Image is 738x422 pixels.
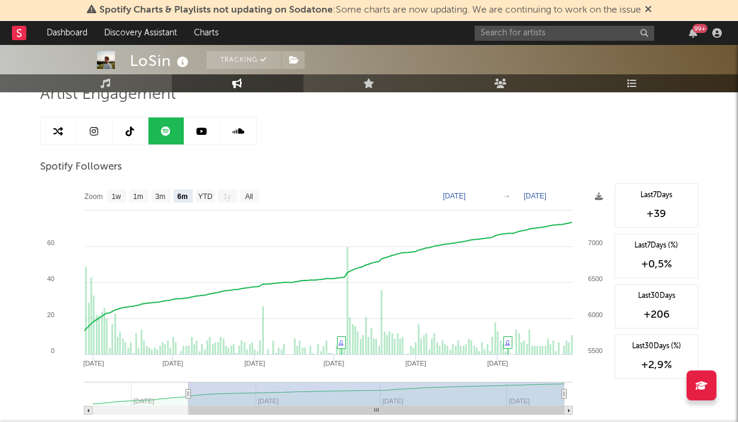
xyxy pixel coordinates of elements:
[621,358,692,372] div: +2,9 %
[503,192,511,200] text: →
[83,360,104,367] text: [DATE]
[47,275,54,282] text: 40
[84,192,103,201] text: Zoom
[50,347,54,354] text: 0
[186,21,227,45] a: Charts
[621,207,692,221] div: +39
[245,192,253,201] text: All
[443,192,466,200] text: [DATE]
[588,347,602,354] text: 5500
[588,311,602,318] text: 6000
[130,51,192,71] div: LoSin
[162,360,183,367] text: [DATE]
[111,192,121,201] text: 1w
[339,338,344,345] a: ♫
[475,26,654,41] input: Search for artists
[689,28,697,38] button: 99+
[96,21,186,45] a: Discovery Assistant
[505,338,510,345] a: ♫
[405,360,426,367] text: [DATE]
[99,5,333,15] span: Spotify Charts & Playlists not updating on Sodatone
[38,21,96,45] a: Dashboard
[244,360,265,367] text: [DATE]
[47,311,54,318] text: 20
[693,24,707,33] div: 99 +
[645,5,652,15] span: Dismiss
[621,291,692,302] div: Last 30 Days
[621,257,692,272] div: +0,5 %
[621,308,692,322] div: +206
[155,192,165,201] text: 3m
[323,360,344,367] text: [DATE]
[99,5,641,15] span: : Some charts are now updating. We are continuing to work on the issue
[588,275,602,282] text: 6500
[588,239,602,246] text: 7000
[621,240,692,251] div: Last 7 Days (%)
[206,51,281,69] button: Tracking
[198,192,212,201] text: YTD
[223,192,231,201] text: 1y
[621,190,692,201] div: Last 7 Days
[524,192,546,200] text: [DATE]
[487,360,508,367] text: [DATE]
[47,239,54,246] text: 60
[40,160,122,174] span: Spotify Followers
[621,341,692,352] div: Last 30 Days (%)
[133,192,143,201] text: 1m
[40,88,176,102] span: Artist Engagement
[177,192,187,201] text: 6m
